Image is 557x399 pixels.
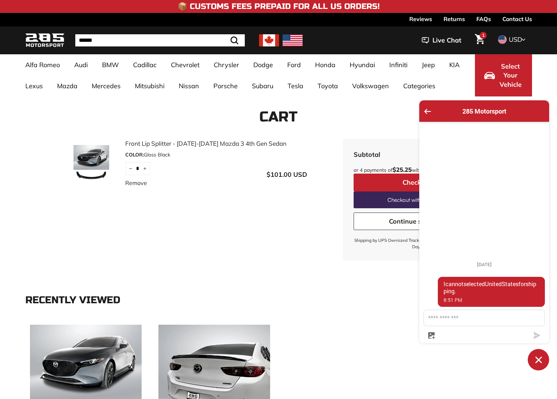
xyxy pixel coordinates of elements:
a: Tesla [280,75,310,96]
a: Chevrolet [164,54,207,75]
h4: 📦 Customs Fees Prepaid for All US Orders! [178,2,380,11]
h1: Cart [25,109,532,125]
a: Audi [67,54,95,75]
span: $25.25 [393,166,412,173]
a: Hyundai [343,54,382,75]
a: FAQs [476,13,491,25]
a: Cadillac [126,54,164,75]
a: Continue shopping [354,213,482,230]
a: KIA [442,54,467,75]
a: Front Lip Splitter - [DATE]-[DATE] Mazda 3 4th Gen Sedan [125,139,307,148]
a: Remove [125,179,147,187]
a: Returns [444,13,465,25]
button: Check out [354,174,482,191]
button: Reduce item quantity by one [125,162,136,175]
a: Checkout with [354,191,482,208]
button: Increase item quantity by one [140,162,150,175]
span: USD [509,35,522,44]
div: or 4 payments of$25.25withSezzle Click to learn more about Sezzle [354,166,482,174]
span: Select Your Vehicle [498,62,523,89]
a: Honda [308,54,343,75]
span: Live Chat [432,36,461,45]
a: Contact Us [502,13,532,25]
img: Logo_285_Motorsport_areodynamics_components [25,32,65,49]
input: Search [75,34,245,46]
a: Mitsubishi [128,75,172,96]
a: Nissan [172,75,206,96]
div: or 4 payments of with [354,166,482,174]
button: Select Your Vehicle [475,54,532,96]
small: Shipping by UPS Oversized Tracked, No Duty Fees (2-5 Business Days) [354,237,482,250]
a: Mercedes [85,75,128,96]
a: Alfa Romeo [18,54,67,75]
inbox-online-store-chat: Shopify online store chat [417,100,551,370]
span: $101.00 USD [267,170,307,179]
span: COLOR: [125,151,144,158]
a: Ford [280,54,308,75]
a: Volkswagen [345,75,396,96]
div: Subtotal [354,150,380,159]
a: Lexus [18,75,50,96]
a: Chrysler [207,54,246,75]
a: BMW [95,54,126,75]
a: Porsche [206,75,245,96]
a: Cart [471,28,489,53]
a: Mazda [50,75,85,96]
span: 1 [482,33,485,38]
a: Jeep [415,54,442,75]
div: Gloss Black [125,151,307,159]
a: Reviews [409,13,432,25]
button: Live Chat [412,31,471,49]
a: Subaru [245,75,280,96]
img: Front Lip Splitter - 2019-2025 Mazda 3 4th Gen Sedan [65,145,118,181]
a: Toyota [310,75,345,96]
div: Recently viewed [25,295,532,306]
a: Infiniti [382,54,415,75]
a: Dodge [246,54,280,75]
a: Categories [396,75,442,96]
